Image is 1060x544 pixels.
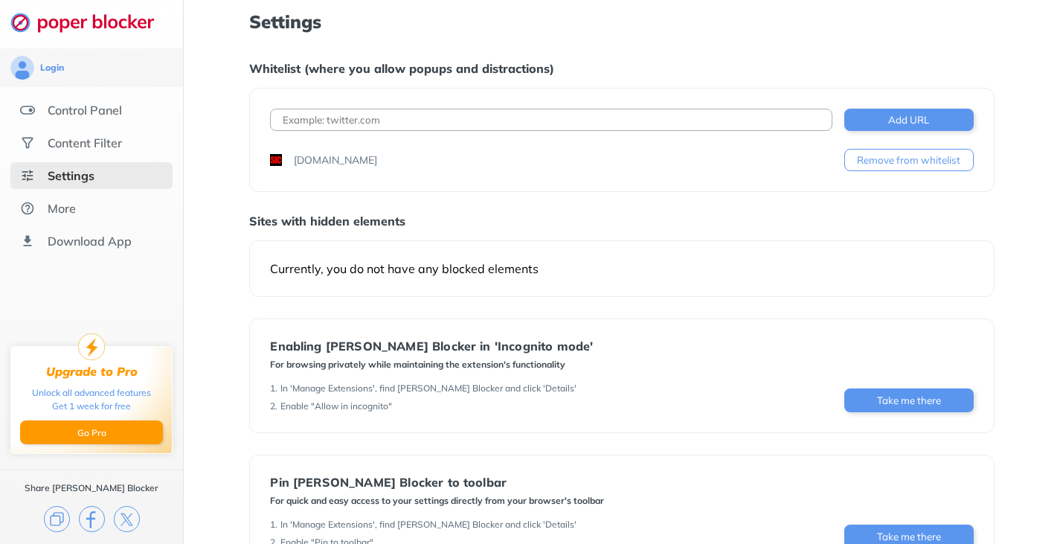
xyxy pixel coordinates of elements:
[270,359,593,371] div: For browsing privately while maintaining the extension's functionality
[20,420,163,444] button: Go Pro
[270,109,832,131] input: Example: twitter.com
[280,400,392,412] div: Enable "Allow in incognito"
[114,506,140,532] img: x.svg
[280,519,576,531] div: In 'Manage Extensions', find [PERSON_NAME] Blocker and click 'Details'
[249,214,994,228] div: Sites with hidden elements
[40,62,64,74] div: Login
[48,234,132,249] div: Download App
[48,103,122,118] div: Control Panel
[844,388,974,412] button: Take me there
[249,12,994,31] h1: Settings
[46,365,138,379] div: Upgrade to Pro
[20,103,35,118] img: features.svg
[44,506,70,532] img: copy.svg
[270,339,593,353] div: Enabling [PERSON_NAME] Blocker in 'Incognito mode'
[10,12,170,33] img: logo-webpage.svg
[10,56,34,80] img: avatar.svg
[52,400,131,413] div: Get 1 week for free
[20,135,35,150] img: social.svg
[270,400,277,412] div: 2 .
[20,201,35,216] img: about.svg
[20,234,35,249] img: download-app.svg
[48,135,122,150] div: Content Filter
[32,386,151,400] div: Unlock all advanced features
[20,168,35,183] img: settings-selected.svg
[270,476,604,489] div: Pin [PERSON_NAME] Blocker to toolbar
[270,495,604,507] div: For quick and easy access to your settings directly from your browser's toolbar
[294,153,377,167] div: [DOMAIN_NAME]
[79,506,105,532] img: facebook.svg
[270,154,282,166] img: favicons
[844,149,974,171] button: Remove from whitelist
[78,333,105,360] img: upgrade-to-pro.svg
[249,61,994,76] div: Whitelist (where you allow popups and distractions)
[270,261,973,276] div: Currently, you do not have any blocked elements
[270,383,277,394] div: 1 .
[48,168,94,183] div: Settings
[48,201,76,216] div: More
[844,109,974,131] button: Add URL
[280,383,576,394] div: In 'Manage Extensions', find [PERSON_NAME] Blocker and click 'Details'
[25,482,158,494] div: Share [PERSON_NAME] Blocker
[270,519,277,531] div: 1 .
